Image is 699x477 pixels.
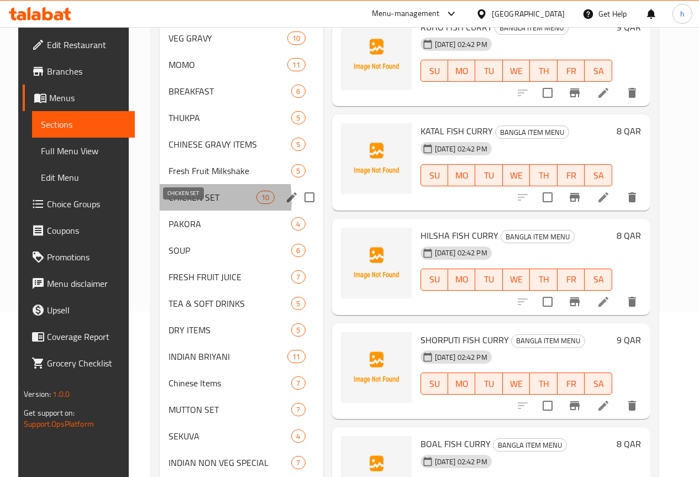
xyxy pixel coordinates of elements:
[292,272,304,282] span: 7
[619,184,645,211] button: delete
[503,269,530,291] button: WE
[47,303,126,317] span: Upsell
[589,271,607,287] span: SA
[169,456,292,469] span: INDIAN NON VEG SPECIAL
[507,376,525,392] span: WE
[503,373,530,395] button: WE
[562,376,580,392] span: FR
[160,396,323,423] div: MUTTON SET7
[169,111,292,124] span: THUKPA
[169,58,287,71] span: MOMO
[430,248,492,258] span: [DATE] 02:42 PM
[47,277,126,290] span: Menu disclaimer
[536,81,559,104] span: Select to update
[160,423,323,449] div: SEKUVA4
[47,197,126,211] span: Choice Groups
[288,60,304,70] span: 11
[421,332,509,348] span: SHORPUTI FISH CURRY
[475,164,502,186] button: TU
[530,269,557,291] button: TH
[617,123,641,139] h6: 8 QAR
[160,184,323,211] div: CHICKEN SET10edit
[430,144,492,154] span: [DATE] 02:42 PM
[421,227,498,244] span: HILSHA FISH CURRY
[169,191,256,204] span: CHICKEN SET
[291,456,305,469] div: items
[341,228,412,298] img: HILSHA FISH CURRY
[160,25,323,51] div: VEG GRAVY10
[589,167,607,184] span: SA
[480,63,498,79] span: TU
[292,166,304,176] span: 5
[475,373,502,395] button: TU
[292,431,304,442] span: 4
[619,80,645,106] button: delete
[47,224,126,237] span: Coupons
[421,436,491,452] span: BOAL FISH CURRY
[24,406,75,420] span: Get support on:
[160,131,323,158] div: CHINESE GRAVY ITEMS5
[47,330,126,343] span: Coverage Report
[453,271,471,287] span: MO
[597,191,610,204] a: Edit menu item
[288,33,304,44] span: 10
[169,244,292,257] span: SOUP
[24,387,51,401] span: Version:
[283,189,300,206] button: edit
[372,7,440,20] div: Menu-management
[453,63,471,79] span: MO
[619,392,645,419] button: delete
[493,439,566,452] span: BANGLA ITEM MENU
[41,171,126,184] span: Edit Menu
[257,192,274,203] span: 10
[501,230,574,243] span: BANGLA ITEM MENU
[617,228,641,243] h6: 8 QAR
[47,38,126,51] span: Edit Restaurant
[480,167,498,184] span: TU
[169,429,292,443] span: SEKUVA
[292,325,304,336] span: 5
[160,290,323,317] div: TEA & SOFT DRINKS5
[558,373,585,395] button: FR
[23,217,135,244] a: Coupons
[160,158,323,184] div: Fresh Fruit Milkshake5
[589,63,607,79] span: SA
[534,376,553,392] span: TH
[291,138,305,151] div: items
[169,403,292,416] span: MUTTON SET
[291,297,305,310] div: items
[160,343,323,370] div: INDIAN BRIYANI11
[23,350,135,376] a: Grocery Checklist
[534,271,553,287] span: TH
[169,164,292,177] span: Fresh Fruit Milkshake
[492,8,565,20] div: [GEOGRAPHIC_DATA]
[562,167,580,184] span: FR
[47,357,126,370] span: Grocery Checklist
[291,403,305,416] div: items
[530,164,557,186] button: TH
[160,449,323,476] div: INDIAN NON VEG SPECIAL7
[287,350,305,363] div: items
[617,19,641,35] h6: 9 QAR
[32,164,135,191] a: Edit Menu
[589,376,607,392] span: SA
[256,191,274,204] div: items
[430,39,492,50] span: [DATE] 02:42 PM
[47,250,126,264] span: Promotions
[291,429,305,443] div: items
[536,394,559,417] span: Select to update
[562,63,580,79] span: FR
[480,271,498,287] span: TU
[597,399,610,412] a: Edit menu item
[169,32,287,45] span: VEG GRAVY
[23,32,135,58] a: Edit Restaurant
[292,139,304,150] span: 5
[160,51,323,78] div: MOMO11
[169,217,292,230] span: PAKORA
[169,270,292,284] span: FRESH FRUIT JUICE
[23,191,135,217] a: Choice Groups
[23,244,135,270] a: Promotions
[430,457,492,467] span: [DATE] 02:42 PM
